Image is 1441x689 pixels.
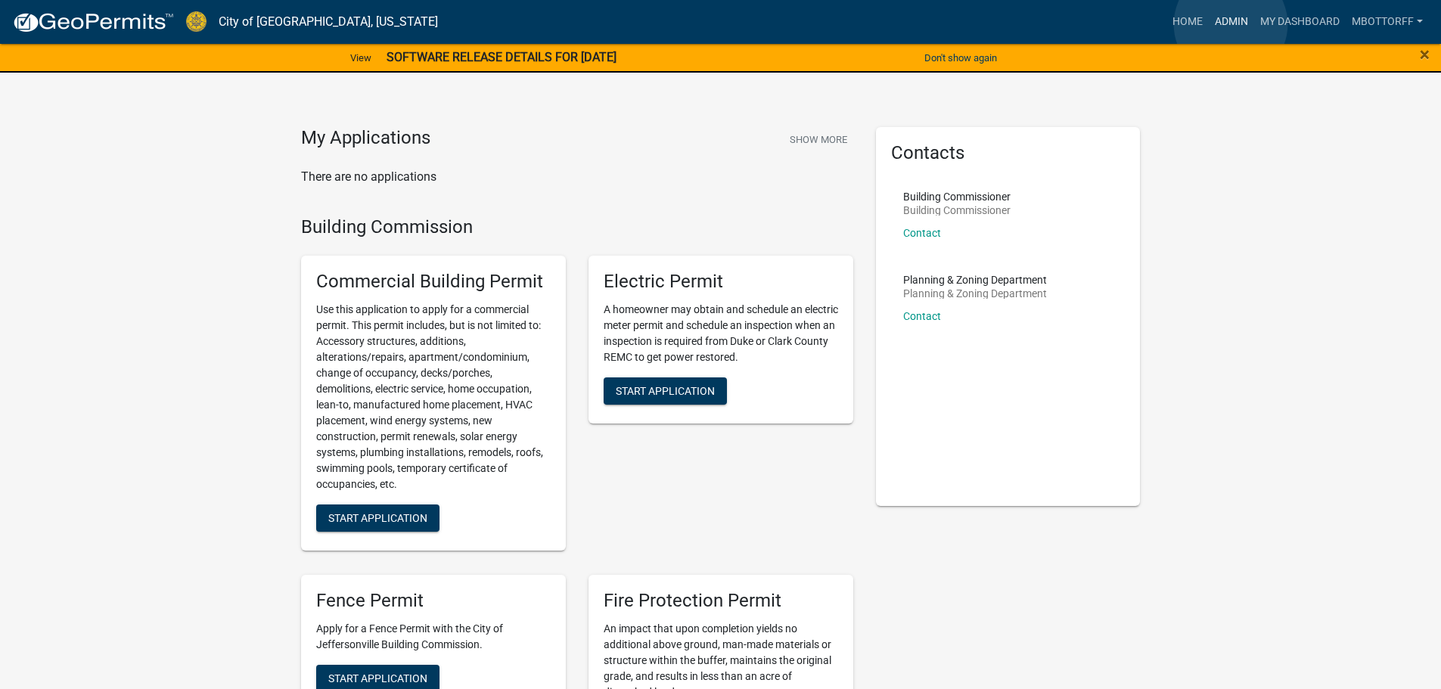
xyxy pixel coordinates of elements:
[903,227,941,239] a: Contact
[316,302,551,492] p: Use this application to apply for a commercial permit. This permit includes, but is not limited t...
[604,302,838,365] p: A homeowner may obtain and schedule an electric meter permit and schedule an inspection when an i...
[903,310,941,322] a: Contact
[301,216,853,238] h4: Building Commission
[604,590,838,612] h5: Fire Protection Permit
[903,288,1047,299] p: Planning & Zoning Department
[1420,45,1430,64] button: Close
[316,504,439,532] button: Start Application
[316,621,551,653] p: Apply for a Fence Permit with the City of Jeffersonville Building Commission.
[1209,8,1254,36] a: Admin
[604,377,727,405] button: Start Application
[1420,44,1430,65] span: ×
[316,590,551,612] h5: Fence Permit
[891,142,1126,164] h5: Contacts
[328,512,427,524] span: Start Application
[219,9,438,35] a: City of [GEOGRAPHIC_DATA], [US_STATE]
[344,45,377,70] a: View
[604,271,838,293] h5: Electric Permit
[387,50,616,64] strong: SOFTWARE RELEASE DETAILS FOR [DATE]
[328,672,427,684] span: Start Application
[1254,8,1346,36] a: My Dashboard
[784,127,853,152] button: Show More
[1346,8,1429,36] a: Mbottorff
[918,45,1003,70] button: Don't show again
[1166,8,1209,36] a: Home
[316,271,551,293] h5: Commercial Building Permit
[301,127,430,150] h4: My Applications
[903,191,1011,202] p: Building Commissioner
[903,205,1011,216] p: Building Commissioner
[903,275,1047,285] p: Planning & Zoning Department
[301,168,853,186] p: There are no applications
[616,385,715,397] span: Start Application
[186,11,207,32] img: City of Jeffersonville, Indiana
